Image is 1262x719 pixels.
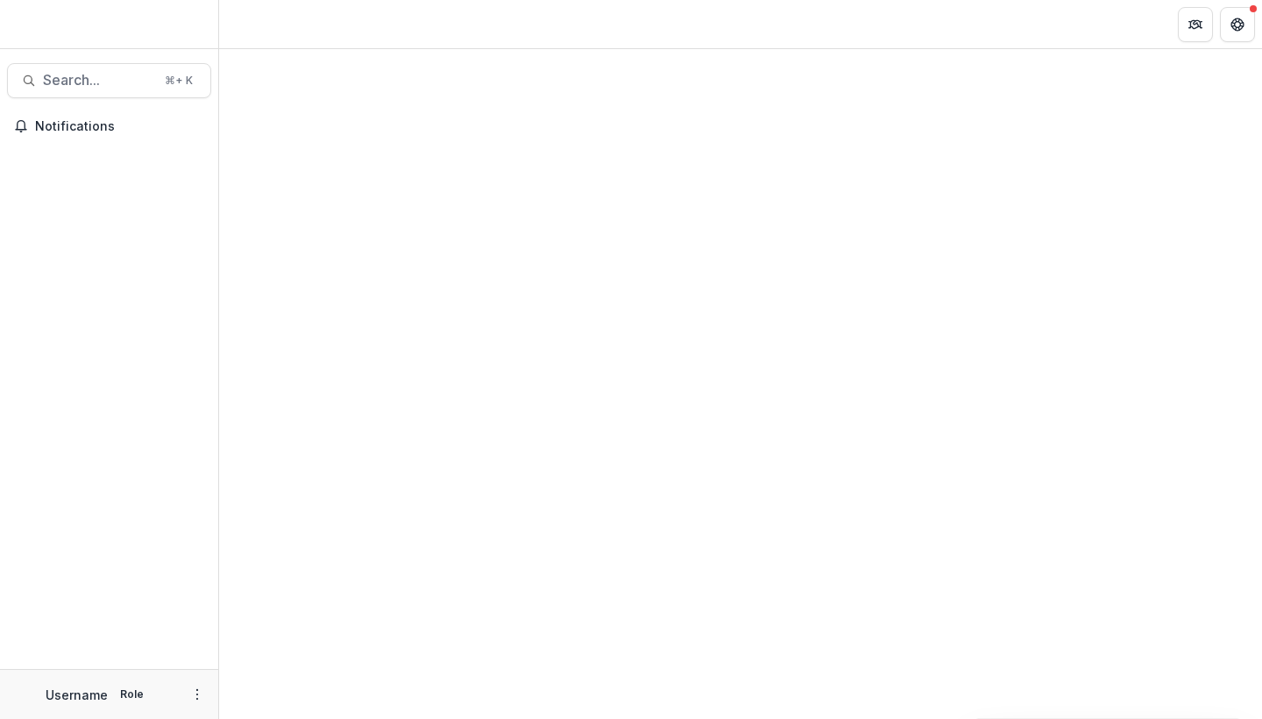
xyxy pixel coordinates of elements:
div: ⌘ + K [161,71,196,90]
p: Username [46,686,108,704]
span: Search... [43,72,154,89]
button: Get Help [1220,7,1255,42]
button: Partners [1178,7,1213,42]
button: Search... [7,63,211,98]
nav: breadcrumb [226,11,301,37]
button: More [187,684,208,705]
button: Notifications [7,112,211,140]
p: Role [115,687,149,702]
span: Notifications [35,119,204,134]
